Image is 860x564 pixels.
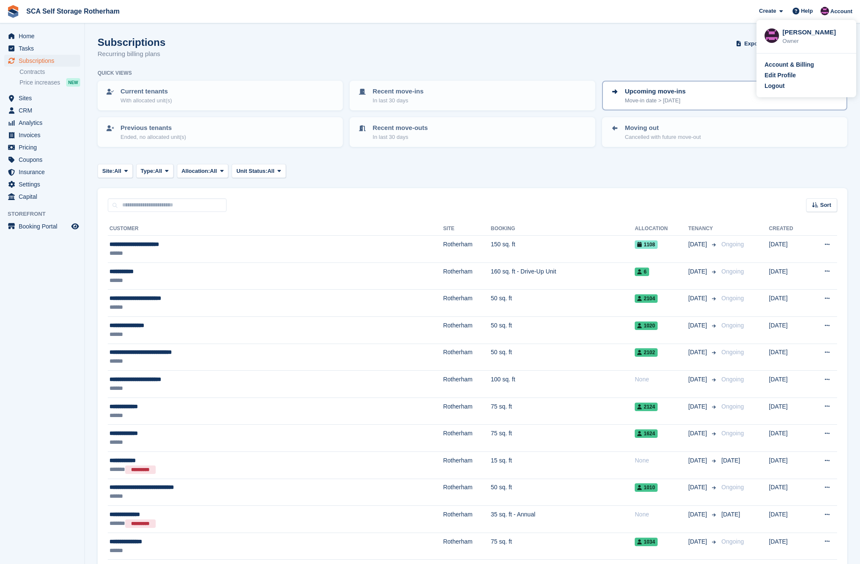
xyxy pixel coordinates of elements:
[721,457,740,464] span: [DATE]
[688,402,709,411] span: [DATE]
[688,240,709,249] span: [DATE]
[8,210,84,218] span: Storefront
[210,167,217,175] span: All
[820,201,831,209] span: Sort
[688,537,709,546] span: [DATE]
[19,55,70,67] span: Subscriptions
[635,510,688,519] div: None
[721,430,744,437] span: Ongoing
[98,69,132,77] h6: Quick views
[721,322,744,329] span: Ongoing
[769,290,808,317] td: [DATE]
[120,133,186,141] p: Ended, no allocated unit(s)
[603,118,846,146] a: Moving out Cancelled with future move-out
[635,403,658,411] span: 2124
[765,28,779,43] img: Dale Chapman
[19,141,70,153] span: Pricing
[443,222,490,236] th: Site
[19,117,70,129] span: Analytics
[635,294,658,303] span: 2104
[759,7,776,15] span: Create
[182,167,210,175] span: Allocation:
[769,236,808,263] td: [DATE]
[443,344,490,371] td: Rotherham
[721,484,744,491] span: Ongoing
[635,321,658,330] span: 1020
[721,295,744,302] span: Ongoing
[443,506,490,533] td: Rotherham
[141,167,155,175] span: Type:
[821,7,829,15] img: Dale Chapman
[721,403,744,410] span: Ongoing
[635,240,658,249] span: 1108
[443,290,490,317] td: Rotherham
[120,87,172,96] p: Current tenants
[688,348,709,357] span: [DATE]
[236,167,267,175] span: Unit Status:
[635,483,658,492] span: 1010
[4,141,80,153] a: menu
[4,55,80,67] a: menu
[4,30,80,42] a: menu
[19,220,70,232] span: Booking Portal
[769,425,808,452] td: [DATE]
[769,371,808,398] td: [DATE]
[4,220,80,232] a: menu
[443,262,490,290] td: Rotherham
[769,398,808,425] td: [DATE]
[765,71,796,80] div: Edit Profile
[4,117,80,129] a: menu
[7,5,20,18] img: stora-icon-8386f47178a22dfd0bd8f6a31ec36ba5ce8667c1dd55bd0f319d3a0aa187defe.svg
[443,316,490,344] td: Rotherham
[19,92,70,104] span: Sites
[688,294,709,303] span: [DATE]
[443,371,490,398] td: Rotherham
[4,129,80,141] a: menu
[769,262,808,290] td: [DATE]
[4,92,80,104] a: menu
[66,78,80,87] div: NEW
[765,82,848,90] a: Logout
[625,123,701,133] p: Moving out
[491,262,635,290] td: 160 sq. ft - Drive-Up Unit
[721,241,744,248] span: Ongoing
[19,30,70,42] span: Home
[19,166,70,178] span: Insurance
[491,425,635,452] td: 75 sq. ft
[769,344,808,371] td: [DATE]
[625,133,701,141] p: Cancelled with future move-out
[4,154,80,166] a: menu
[443,425,490,452] td: Rotherham
[443,479,490,506] td: Rotherham
[769,222,808,236] th: Created
[4,166,80,178] a: menu
[98,118,342,146] a: Previous tenants Ended, no allocated unit(s)
[491,316,635,344] td: 50 sq. ft
[491,506,635,533] td: 35 sq. ft - Annual
[373,96,423,105] p: In last 30 days
[688,510,709,519] span: [DATE]
[721,511,740,518] span: [DATE]
[102,167,114,175] span: Site:
[232,164,286,178] button: Unit Status: All
[635,456,688,465] div: None
[19,178,70,190] span: Settings
[23,4,123,18] a: SCA Self Storage Rotherham
[688,456,709,465] span: [DATE]
[373,133,428,141] p: In last 30 days
[769,506,808,533] td: [DATE]
[765,82,784,90] div: Logout
[635,429,658,438] span: 1624
[635,538,658,546] span: 1034
[98,49,165,59] p: Recurring billing plans
[491,398,635,425] td: 75 sq. ft
[491,451,635,479] td: 15 sq. ft
[688,321,709,330] span: [DATE]
[635,375,688,384] div: None
[635,348,658,357] span: 2102
[491,222,635,236] th: Booking
[769,316,808,344] td: [DATE]
[625,96,686,105] p: Move-in date > [DATE]
[491,533,635,560] td: 75 sq. ft
[443,236,490,263] td: Rotherham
